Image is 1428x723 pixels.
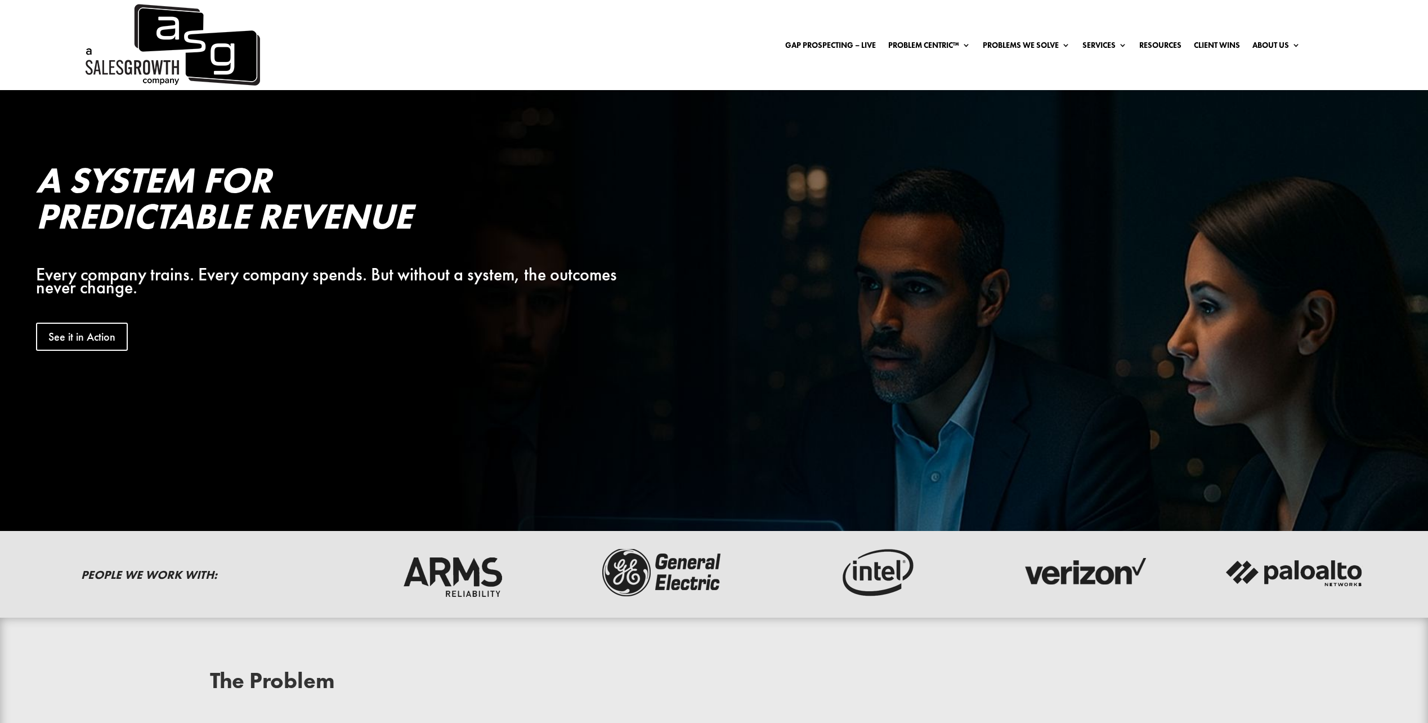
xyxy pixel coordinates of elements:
a: Problem Centric™ [888,41,970,53]
h2: A System for Predictable Revenue [36,162,619,240]
img: ge-logo-dark [593,545,733,601]
img: verizon-logo-dark [1014,545,1154,601]
a: See it in Action [36,323,128,351]
a: About Us [1252,41,1300,53]
a: Problems We Solve [983,41,1070,53]
a: Client Wins [1194,41,1240,53]
a: Resources [1139,41,1181,53]
h2: The Problem [210,670,864,698]
a: Gap Prospecting – LIVE [785,41,876,53]
img: arms-reliability-logo-dark [382,545,523,601]
img: palato-networks-logo-dark [1224,545,1365,601]
img: intel-logo-dark [803,545,944,601]
a: Services [1082,41,1127,53]
div: Every company trains. Every company spends. But without a system, the outcomes never change. [36,268,619,295]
